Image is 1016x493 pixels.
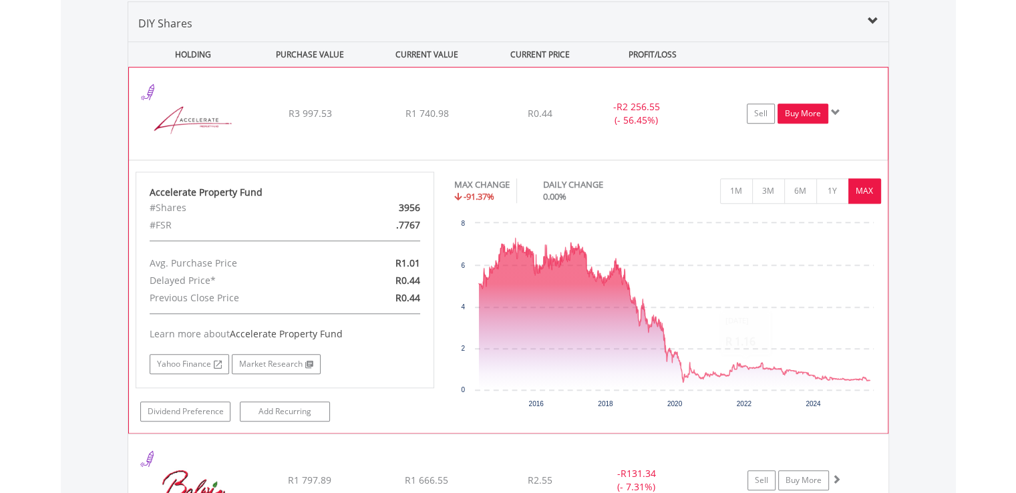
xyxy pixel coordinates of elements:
div: PURCHASE VALUE [253,42,367,67]
div: PROFIT/LOSS [596,42,710,67]
button: 3M [752,178,785,204]
span: DIY Shares [138,16,192,31]
div: CURRENT VALUE [370,42,484,67]
div: Accelerate Property Fund [150,186,421,199]
button: 6M [784,178,817,204]
div: Previous Close Price [140,289,333,307]
span: R2 256.55 [616,100,659,113]
text: 2022 [737,400,752,407]
text: 0 [461,386,465,393]
a: Sell [747,104,775,124]
span: -91.37% [464,190,494,202]
span: R1 740.98 [405,107,448,120]
span: R0.44 [395,291,420,304]
div: HOLDING [129,42,250,67]
text: 2020 [667,400,683,407]
span: R1.01 [395,257,420,269]
text: 4 [461,303,465,311]
button: 1Y [816,178,849,204]
span: R3 997.53 [288,107,331,120]
text: 6 [461,262,465,269]
div: - (- 56.45%) [586,100,686,127]
text: 2018 [598,400,613,407]
span: Accelerate Property Fund [230,327,343,340]
text: 8 [461,220,465,227]
a: Dividend Preference [140,401,230,422]
text: 2 [461,345,465,352]
div: .7767 [333,216,430,234]
svg: Interactive chart [454,216,880,417]
button: 1M [720,178,753,204]
span: R2.55 [528,474,552,486]
a: Add Recurring [240,401,330,422]
a: Market Research [232,354,321,374]
div: 3956 [333,199,430,216]
div: Avg. Purchase Price [140,255,333,272]
span: R0.44 [395,274,420,287]
div: #FSR [140,216,333,234]
span: R1 797.89 [288,474,331,486]
div: Learn more about [150,327,421,341]
a: Sell [747,470,776,490]
div: Chart. Highcharts interactive chart. [454,216,881,417]
div: Delayed Price* [140,272,333,289]
text: 2024 [806,400,821,407]
div: MAX CHANGE [454,178,510,191]
span: 0.00% [543,190,566,202]
span: R131.34 [621,467,656,480]
a: Buy More [778,470,829,490]
img: EQU.ZA.APF.png [136,84,250,156]
span: R0.44 [528,107,552,120]
div: CURRENT PRICE [486,42,592,67]
a: Buy More [778,104,828,124]
a: Yahoo Finance [150,354,229,374]
span: R1 666.55 [405,474,448,486]
button: MAX [848,178,881,204]
div: DAILY CHANGE [543,178,650,191]
div: #Shares [140,199,333,216]
text: 2016 [529,400,544,407]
